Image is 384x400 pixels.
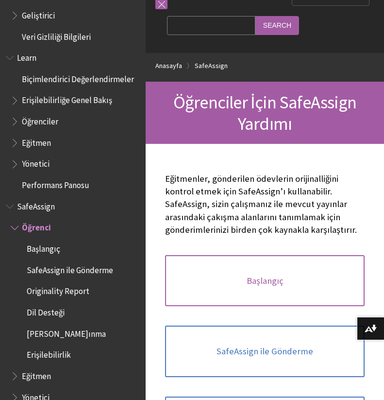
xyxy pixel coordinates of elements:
span: Yönetici [22,156,50,169]
span: Biçimlendirici Değerlendirmeler [22,71,134,84]
span: Öğrenciler [22,113,58,126]
span: Erişilebilirlik [27,347,71,360]
span: Erişilebilirliğe Genel Bakış [22,92,112,105]
span: SafeAssign [17,198,55,211]
span: Geliştirici [22,7,55,20]
span: Dil Desteği [27,304,65,317]
span: Öğrenciler İçin SafeAssign Yardımı [173,91,356,135]
nav: Book outline for Blackboard Learn Help [6,50,140,193]
a: Anasayfa [155,60,182,72]
input: Search [255,16,299,35]
a: SafeAssign [195,60,228,72]
p: Eğitmenler, gönderilen ödevlerin orijinalliğini kontrol etmek için SafeAssign’ı kullanabilir. Saf... [165,173,365,236]
a: SafeAssign ile Gönderme [165,326,365,377]
span: Veri Gizliliği Bilgileri [22,29,91,42]
span: Öğrenci [22,220,51,233]
span: Başlangıç [27,241,60,254]
a: Başlangıç [165,255,365,307]
span: SafeAssign ile Gönderme [27,262,113,275]
span: Performans Panosu [22,177,89,190]
span: Learn [17,50,36,63]
span: [PERSON_NAME]ınma [27,326,106,339]
span: Eğitmen [22,135,51,148]
span: Originality Report [27,283,89,296]
span: Eğitmen [22,368,51,381]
